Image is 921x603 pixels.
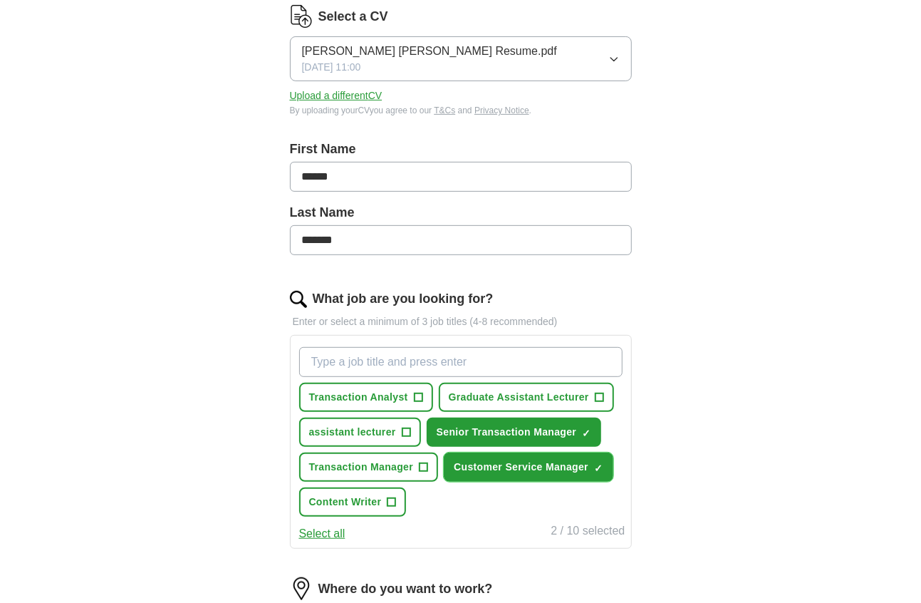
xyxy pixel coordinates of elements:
[309,390,408,405] span: Transaction Analyst
[309,460,414,475] span: Transaction Manager
[299,453,439,482] button: Transaction Manager
[318,579,493,599] label: Where do you want to work?
[302,60,361,75] span: [DATE] 11:00
[290,36,632,81] button: [PERSON_NAME] [PERSON_NAME] Resume.pdf[DATE] 11:00
[434,105,455,115] a: T&Cs
[290,577,313,600] img: location.png
[290,5,313,28] img: CV Icon
[290,314,632,329] p: Enter or select a minimum of 3 job titles (4-8 recommended)
[290,203,632,222] label: Last Name
[582,428,590,439] span: ✓
[299,488,407,517] button: Content Writer
[299,418,421,447] button: assistant lecturer
[551,522,625,542] div: 2 / 10 selected
[299,525,345,542] button: Select all
[427,418,602,447] button: Senior Transaction Manager✓
[318,7,388,26] label: Select a CV
[449,390,589,405] span: Graduate Assistant Lecturer
[290,140,632,159] label: First Name
[474,105,529,115] a: Privacy Notice
[309,495,382,510] span: Content Writer
[299,383,433,412] button: Transaction Analyst
[299,347,623,377] input: Type a job title and press enter
[290,88,383,103] button: Upload a differentCV
[302,43,557,60] span: [PERSON_NAME] [PERSON_NAME] Resume.pdf
[439,383,614,412] button: Graduate Assistant Lecturer
[444,453,613,482] button: Customer Service Manager✓
[454,460,588,475] span: Customer Service Manager
[309,425,396,440] span: assistant lecturer
[290,104,632,117] div: By uploading your CV you agree to our and .
[290,291,307,308] img: search.png
[313,289,494,309] label: What job are you looking for?
[437,425,577,440] span: Senior Transaction Manager
[594,463,603,474] span: ✓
